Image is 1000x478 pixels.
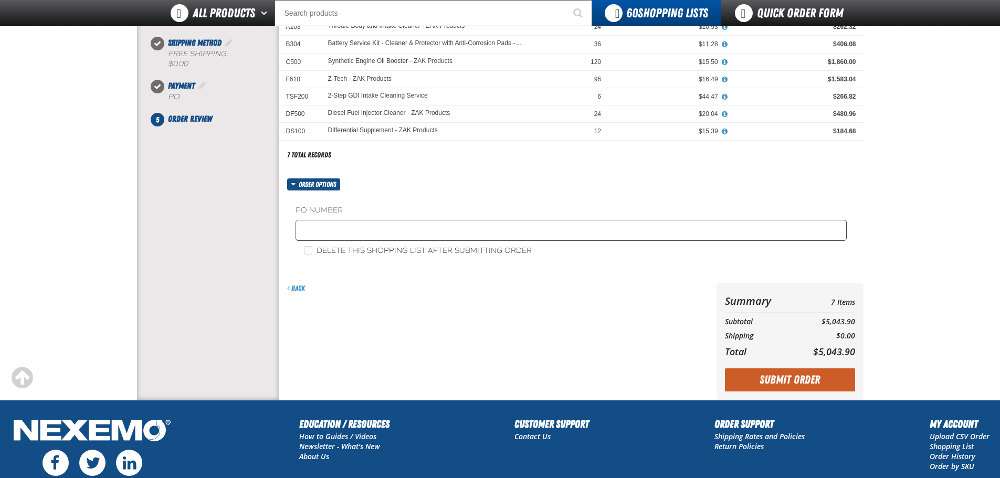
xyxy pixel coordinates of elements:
a: Newsletter - What's New [299,441,380,451]
a: Order History [930,451,975,461]
button: Submit Order [725,368,855,391]
a: Back [287,284,305,292]
td: B304 [279,36,321,53]
div: $480.96 [733,110,856,118]
input: Delete this shopping list after submitting order [304,246,312,254]
span: Shopping Lists [626,6,708,20]
td: 7 Items [793,292,855,310]
div: $262.32 [733,23,856,31]
div: $44.47 [616,92,718,101]
span: All Products [193,4,255,23]
strong: 60 [626,6,638,20]
td: DS100 [279,123,321,140]
a: Battery Service Kit - Cleaner & Protector with Anti-Corrosion Pads - ZAK Products [328,40,523,47]
a: Return Policies [714,441,764,451]
td: A103 [279,18,321,36]
li: Shipping Method. Step 3 of 5. Completed [157,37,279,80]
li: Order Review. Step 5 of 5. Not Completed [157,113,279,125]
span: Payment [168,81,195,91]
label: PO Number [296,206,847,216]
div: $1,860.00 [733,58,856,66]
a: Edit Payment [197,81,207,91]
th: Subtotal [725,315,793,329]
a: Edit Shipping Method [224,38,234,48]
a: Z-Tech - ZAK Products [328,75,392,82]
a: How to Guides / Videos [299,431,376,441]
th: Total [725,343,793,360]
button: View All Prices for Battery Service Kit - Cleaner & Protector with Anti-Corrosion Pads - ZAK Prod... [718,40,732,49]
td: C500 [279,53,321,70]
div: $15.50 [616,58,718,66]
div: $15.39 [616,127,718,135]
a: About Us [299,451,329,461]
span: Order options [299,178,340,190]
button: View All Prices for 2-Step GDI Intake Cleaning Service [718,92,732,102]
h2: Order Support [714,416,805,432]
h2: Education / Resources [299,416,390,432]
span: 6 [597,93,601,100]
td: $5,043.90 [793,315,855,329]
span: 120 [591,58,601,66]
label: Delete this shopping list after submitting order [304,246,532,256]
button: View All Prices for Z-Tech - ZAK Products [718,75,732,84]
span: 5 [151,113,164,126]
a: Upload CSV Order [930,431,990,441]
a: Diesel Fuel Injector Cleaner - ZAK Products [328,110,450,117]
div: P.O. [168,92,279,102]
a: Shipping Rates and Policies [714,431,805,441]
a: Throttle Body and Intake Cleaner - ZAK Products [328,23,465,30]
td: DF500 [279,105,321,123]
div: $10.93 [616,23,718,31]
div: 7 total records [287,150,331,160]
th: Summary [725,292,793,310]
div: Free Shipping: [168,49,279,69]
div: $1,583.04 [733,75,856,83]
a: Order by SKU [930,461,974,471]
button: View All Prices for Differential Supplement - ZAK Products [718,127,732,136]
strong: $0.00 [168,59,188,68]
a: 2-Step GDI Intake Cleaning Service [328,92,428,100]
div: Scroll to the top [10,366,34,389]
img: Nexemo Logo [10,416,174,447]
a: Contact Us [514,431,551,441]
button: View All Prices for Diesel Fuel Injector Cleaner - ZAK Products [718,110,732,119]
span: 24 [594,110,601,118]
h2: My Account [930,416,990,432]
td: $0.00 [793,329,855,343]
span: 96 [594,76,601,83]
span: 12 [594,128,601,135]
span: 24 [594,23,601,30]
span: $5,043.90 [813,345,855,358]
li: Payment. Step 4 of 5. Completed [157,80,279,113]
button: View All Prices for Throttle Body and Intake Cleaner - ZAK Products [718,23,732,32]
th: Shipping [725,329,793,343]
div: $266.82 [733,92,856,101]
button: Order options [287,178,341,190]
span: Shipping Method [168,38,222,48]
div: $11.28 [616,40,718,48]
div: $16.49 [616,75,718,83]
span: Order Review [168,114,212,124]
div: $406.08 [733,40,856,48]
div: $184.68 [733,127,856,135]
a: Shopping List [930,441,974,451]
h2: Customer Support [514,416,589,432]
td: F610 [279,70,321,88]
div: $20.04 [616,110,718,118]
a: Differential Supplement - ZAK Products [328,127,438,134]
span: 36 [594,40,601,48]
a: Synthetic Engine Oil Booster - ZAK Products [328,58,452,65]
button: View All Prices for Synthetic Engine Oil Booster - ZAK Products [718,58,732,67]
td: TSF200 [279,88,321,105]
